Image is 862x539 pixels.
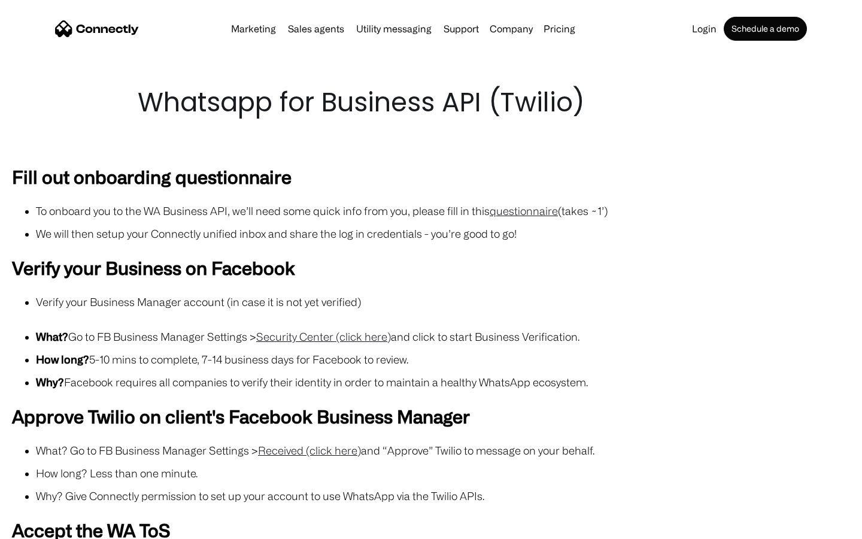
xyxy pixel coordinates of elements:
div: Company [490,20,533,37]
strong: Why? [36,376,64,388]
strong: Fill out onboarding questionnaire [12,166,292,187]
ul: Language list [24,518,72,535]
a: Schedule a demo [724,17,807,41]
a: Sales agents [283,24,349,34]
li: Facebook requires all companies to verify their identity in order to maintain a healthy WhatsApp ... [36,374,850,390]
li: 5-10 mins to complete, 7-14 business days for Facebook to review. [36,351,850,368]
strong: What? [36,331,68,343]
strong: How long? [36,353,89,365]
a: Pricing [539,24,580,34]
aside: Language selected: English [12,518,72,535]
a: Security Center (click here) [256,331,391,343]
li: Verify your Business Manager account (in case it is not yet verified) [36,293,850,310]
li: Go to FB Business Manager Settings > and click to start Business Verification. [36,328,850,345]
strong: Approve Twilio on client's Facebook Business Manager [12,406,470,426]
a: Marketing [226,24,281,34]
a: Received (click here) [258,444,361,456]
a: Utility messaging [351,24,436,34]
li: How long? Less than one minute. [36,465,850,482]
li: Why? Give Connectly permission to set up your account to use WhatsApp via the Twilio APIs. [36,487,850,504]
a: questionnaire [490,205,558,217]
strong: Verify your Business on Facebook [12,258,295,278]
a: Login [687,24,721,34]
li: What? Go to FB Business Manager Settings > and “Approve” Twilio to message on your behalf. [36,442,850,459]
li: To onboard you to the WA Business API, we’ll need some quick info from you, please fill in this (... [36,202,850,219]
li: We will then setup your Connectly unified inbox and share the log in credentials - you’re good to... [36,225,850,242]
h1: Whatsapp for Business API (Twilio) [138,84,724,121]
a: Support [439,24,484,34]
